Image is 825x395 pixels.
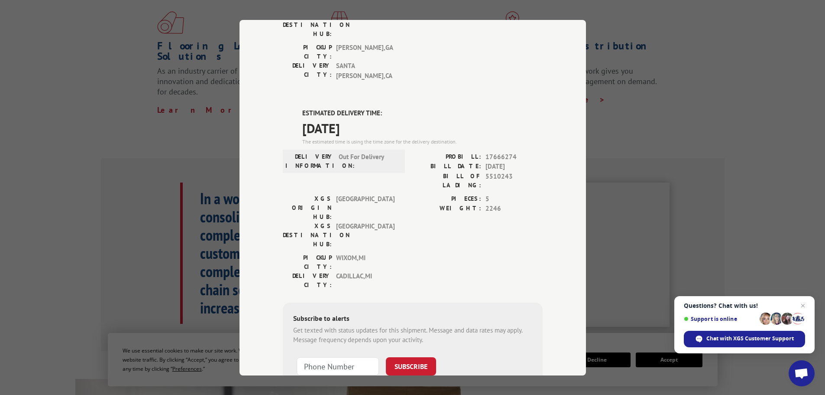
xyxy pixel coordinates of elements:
[684,302,805,309] span: Questions? Chat with us!
[485,162,543,172] span: [DATE]
[706,335,794,343] span: Chat with XGS Customer Support
[283,61,332,81] label: DELIVERY CITY:
[336,253,395,271] span: WIXOM , MI
[283,194,332,221] label: XGS ORIGIN HUB:
[283,43,332,61] label: PICKUP CITY:
[283,11,332,39] label: XGS DESTINATION HUB:
[293,313,532,325] div: Subscribe to alerts
[413,162,481,172] label: BILL DATE:
[285,152,334,170] label: DELIVERY INFORMATION:
[386,357,436,375] button: SUBSCRIBE
[485,194,543,204] span: 5
[302,118,543,137] span: [DATE]
[336,221,395,248] span: [GEOGRAPHIC_DATA]
[336,43,395,61] span: [PERSON_NAME] , GA
[789,360,815,386] div: Open chat
[297,357,379,375] input: Phone Number
[336,11,395,39] span: CHINO
[413,171,481,189] label: BILL OF LADING:
[684,331,805,347] div: Chat with XGS Customer Support
[336,194,395,221] span: [GEOGRAPHIC_DATA]
[283,253,332,271] label: PICKUP CITY:
[485,171,543,189] span: 5510243
[798,300,808,311] span: Close chat
[302,137,543,145] div: The estimated time is using the time zone for the delivery destination.
[293,325,532,345] div: Get texted with status updates for this shipment. Message and data rates may apply. Message frequ...
[302,108,543,118] label: ESTIMATED DELIVERY TIME:
[336,271,395,289] span: CADILLAC , MI
[485,152,543,162] span: 17666274
[413,152,481,162] label: PROBILL:
[283,271,332,289] label: DELIVERY CITY:
[684,316,757,322] span: Support is online
[283,221,332,248] label: XGS DESTINATION HUB:
[413,204,481,214] label: WEIGHT:
[336,61,395,81] span: SANTA [PERSON_NAME] , CA
[485,204,543,214] span: 2246
[339,152,397,170] span: Out For Delivery
[413,194,481,204] label: PIECES:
